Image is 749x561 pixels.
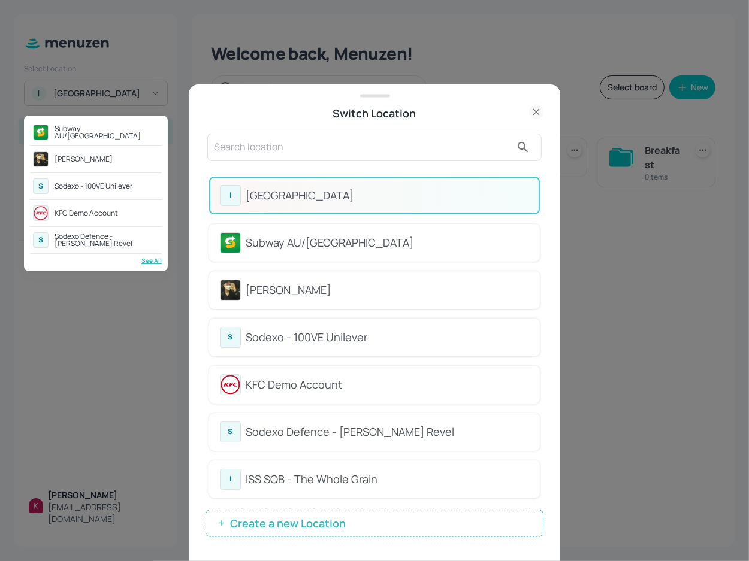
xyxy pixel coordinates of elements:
div: KFC Demo Account [55,210,118,217]
img: avatar [34,206,48,220]
div: Subway AU/[GEOGRAPHIC_DATA] [55,125,159,140]
img: avatar [34,152,48,166]
div: Sodexo - 100VE Unilever [55,183,132,190]
div: S [33,178,49,194]
div: See All [30,256,162,265]
div: [PERSON_NAME] [55,156,113,163]
div: Sodexo Defence - [PERSON_NAME] Revel [55,233,159,247]
img: avatar [34,125,48,140]
div: S [33,232,49,248]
